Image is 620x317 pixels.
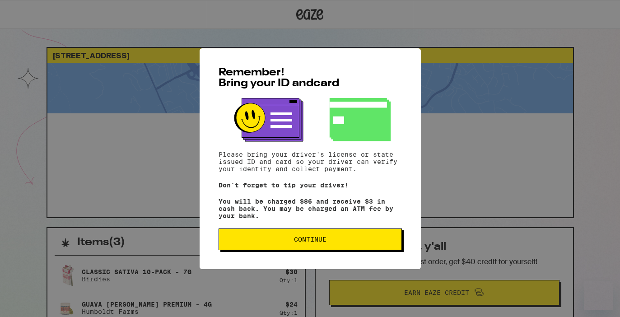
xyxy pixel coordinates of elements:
[294,236,326,242] span: Continue
[219,198,402,219] p: You will be charged $86 and receive $3 in cash back. You may be charged an ATM fee by your bank.
[584,281,613,310] iframe: Button to launch messaging window
[219,151,402,172] p: Please bring your driver's license or state issued ID and card so your driver can verify your ide...
[219,67,339,89] span: Remember! Bring your ID and card
[219,182,402,189] p: Don't forget to tip your driver!
[219,228,402,250] button: Continue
